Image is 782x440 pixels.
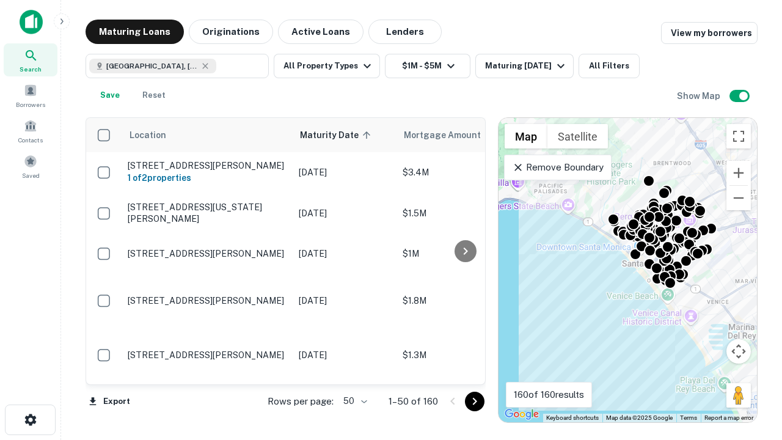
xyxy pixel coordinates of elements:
span: Saved [22,170,40,180]
h6: 1 of 2 properties [128,171,287,185]
p: $1.3M [403,348,525,362]
p: 1–50 of 160 [389,394,438,409]
p: [STREET_ADDRESS][US_STATE][PERSON_NAME] [128,202,287,224]
img: capitalize-icon.png [20,10,43,34]
a: Saved [4,150,57,183]
a: Report a map error [704,414,753,421]
a: Open this area in Google Maps (opens a new window) [502,406,542,422]
button: Active Loans [278,20,364,44]
p: [DATE] [299,294,390,307]
button: Go to next page [465,392,484,411]
p: Rows per page: [268,394,334,409]
th: Location [122,118,293,152]
p: 160 of 160 results [514,387,584,402]
button: Keyboard shortcuts [546,414,599,422]
button: Reset [134,83,174,108]
div: Maturing [DATE] [485,59,568,73]
p: [DATE] [299,348,390,362]
a: Terms (opens in new tab) [680,414,697,421]
p: [STREET_ADDRESS][PERSON_NAME] [128,295,287,306]
th: Mortgage Amount [396,118,531,152]
button: All Filters [579,54,640,78]
a: Borrowers [4,79,57,112]
p: $1M [403,247,525,260]
p: [STREET_ADDRESS][PERSON_NAME] [128,248,287,259]
button: $1M - $5M [385,54,470,78]
button: All Property Types [274,54,380,78]
img: Google [502,406,542,422]
button: Export [86,392,133,411]
p: $1.5M [403,207,525,220]
p: [DATE] [299,166,390,179]
p: [DATE] [299,247,390,260]
div: 50 [338,392,369,410]
button: Originations [189,20,273,44]
span: [GEOGRAPHIC_DATA], [GEOGRAPHIC_DATA], [GEOGRAPHIC_DATA] [106,61,198,71]
span: Mortgage Amount [404,128,497,142]
p: Remove Boundary [512,160,603,175]
iframe: Chat Widget [721,342,782,401]
a: Search [4,43,57,76]
button: Show satellite imagery [547,124,608,148]
p: [STREET_ADDRESS][PERSON_NAME] [128,350,287,361]
span: Maturity Date [300,128,375,142]
span: Contacts [18,135,43,145]
button: Map camera controls [726,339,751,364]
a: View my borrowers [661,22,758,44]
button: Toggle fullscreen view [726,124,751,148]
h6: Show Map [677,89,722,103]
th: Maturity Date [293,118,396,152]
button: Show street map [505,124,547,148]
a: Contacts [4,114,57,147]
button: Lenders [368,20,442,44]
button: Zoom out [726,186,751,210]
p: [STREET_ADDRESS][PERSON_NAME] [128,160,287,171]
button: Zoom in [726,161,751,185]
button: Maturing [DATE] [475,54,574,78]
p: $3.4M [403,166,525,179]
p: $1.8M [403,294,525,307]
span: Search [20,64,42,74]
button: Save your search to get updates of matches that match your search criteria. [90,83,130,108]
p: [DATE] [299,207,390,220]
span: Borrowers [16,100,45,109]
span: Map data ©2025 Google [606,414,673,421]
div: 0 0 [499,118,757,422]
span: Location [129,128,166,142]
button: Maturing Loans [86,20,184,44]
